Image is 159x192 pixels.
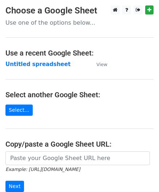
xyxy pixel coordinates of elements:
input: Paste your Google Sheet URL here [5,151,150,165]
input: Next [5,181,24,192]
a: View [89,61,107,68]
a: Select... [5,105,33,116]
h4: Use a recent Google Sheet: [5,49,154,57]
h4: Select another Google Sheet: [5,90,154,99]
a: Untitled spreadsheet [5,61,71,68]
small: View [96,62,107,67]
h3: Choose a Google Sheet [5,5,154,16]
h4: Copy/paste a Google Sheet URL: [5,140,154,148]
small: Example: [URL][DOMAIN_NAME] [5,167,80,172]
p: Use one of the options below... [5,19,154,26]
